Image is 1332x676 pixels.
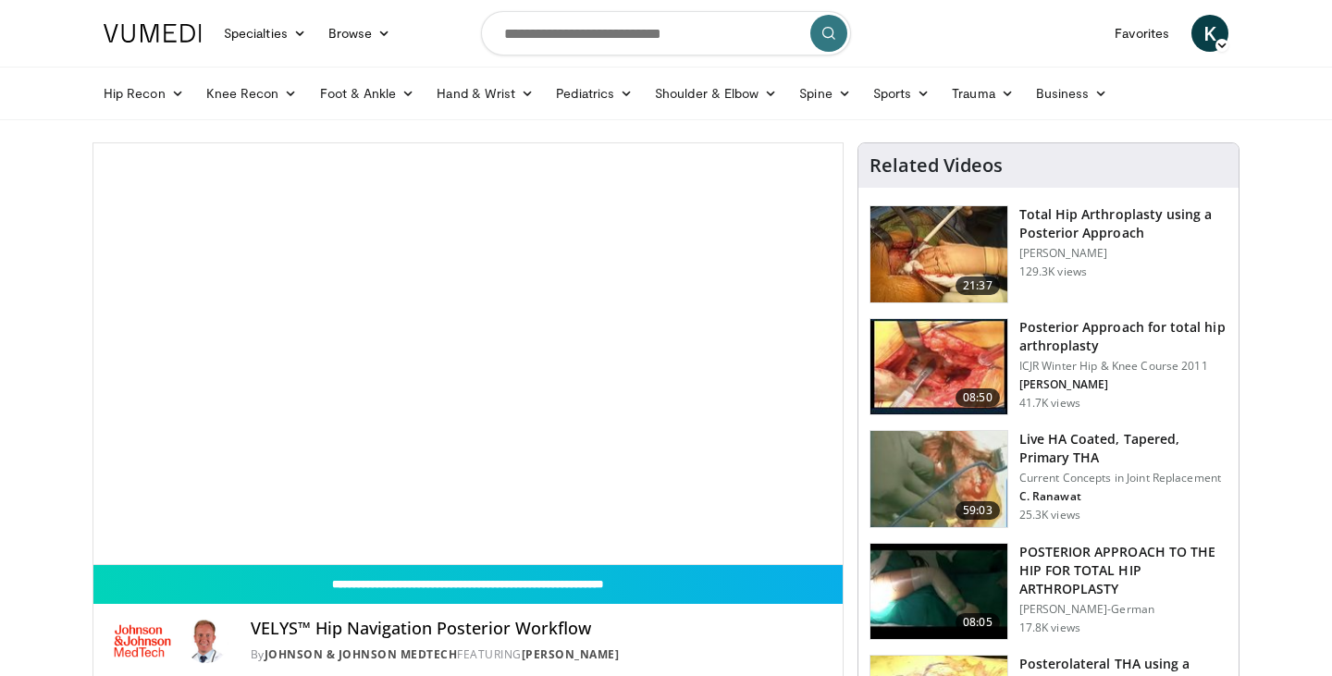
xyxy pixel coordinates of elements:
h3: POSTERIOR APPROACH TO THE HIP FOR TOTAL HIP ARTHROPLASTY [1019,543,1227,598]
img: rana_3.png.150x105_q85_crop-smart_upscale.jpg [870,431,1007,527]
a: Trauma [941,75,1025,112]
a: 59:03 Live HA Coated, Tapered, Primary THA Current Concepts in Joint Replacement C. Ranawat 25.3K... [869,430,1227,528]
h4: VELYS™ Hip Navigation Posterior Workflow [251,619,828,639]
input: Search topics, interventions [481,11,851,55]
p: Current Concepts in Joint Replacement [1019,471,1227,485]
a: Foot & Ankle [309,75,426,112]
div: By FEATURING [251,646,828,663]
a: Hand & Wrist [425,75,545,112]
span: 21:37 [956,277,1000,295]
a: Johnson & Johnson MedTech [265,646,458,662]
p: [PERSON_NAME] [1019,246,1227,261]
p: 129.3K views [1019,264,1087,279]
a: Hip Recon [92,75,195,112]
p: C. Ranawat [1019,489,1227,504]
a: 08:50 Posterior Approach for total hip arthroplasty ICJR Winter Hip & Knee Course 2011 [PERSON_NA... [869,318,1227,416]
img: VuMedi Logo [104,24,202,43]
a: Specialties [213,15,317,52]
a: Spine [788,75,861,112]
span: 59:03 [956,501,1000,520]
a: Favorites [1104,15,1180,52]
span: 08:50 [956,388,1000,407]
span: 08:05 [956,613,1000,632]
h4: Related Videos [869,154,1003,177]
a: [PERSON_NAME] [522,646,620,662]
h3: Live HA Coated, Tapered, Primary THA [1019,430,1227,467]
a: Knee Recon [195,75,309,112]
a: 08:05 POSTERIOR APPROACH TO THE HIP FOR TOTAL HIP ARTHROPLASTY [PERSON_NAME]-German 17.8K views [869,543,1227,641]
p: 17.8K views [1019,621,1080,635]
a: Browse [317,15,402,52]
img: 297873_0003_1.png.150x105_q85_crop-smart_upscale.jpg [870,319,1007,415]
p: 41.7K views [1019,396,1080,411]
a: 21:37 Total Hip Arthroplasty using a Posterior Approach [PERSON_NAME] 129.3K views [869,205,1227,303]
h3: Total Hip Arthroplasty using a Posterior Approach [1019,205,1227,242]
h3: Posterior Approach for total hip arthroplasty [1019,318,1227,355]
video-js: Video Player [93,143,843,565]
p: [PERSON_NAME]-German [1019,602,1227,617]
img: 319044_0000_1.png.150x105_q85_crop-smart_upscale.jpg [870,544,1007,640]
p: 25.3K views [1019,508,1080,522]
img: Avatar [184,619,228,663]
a: Sports [862,75,942,112]
a: Business [1025,75,1119,112]
img: Johnson & Johnson MedTech [108,619,177,663]
a: K [1191,15,1228,52]
p: ICJR Winter Hip & Knee Course 2011 [1019,359,1227,374]
a: Shoulder & Elbow [644,75,788,112]
img: 286987_0000_1.png.150x105_q85_crop-smart_upscale.jpg [870,206,1007,302]
p: [PERSON_NAME] [1019,377,1227,392]
a: Pediatrics [545,75,644,112]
